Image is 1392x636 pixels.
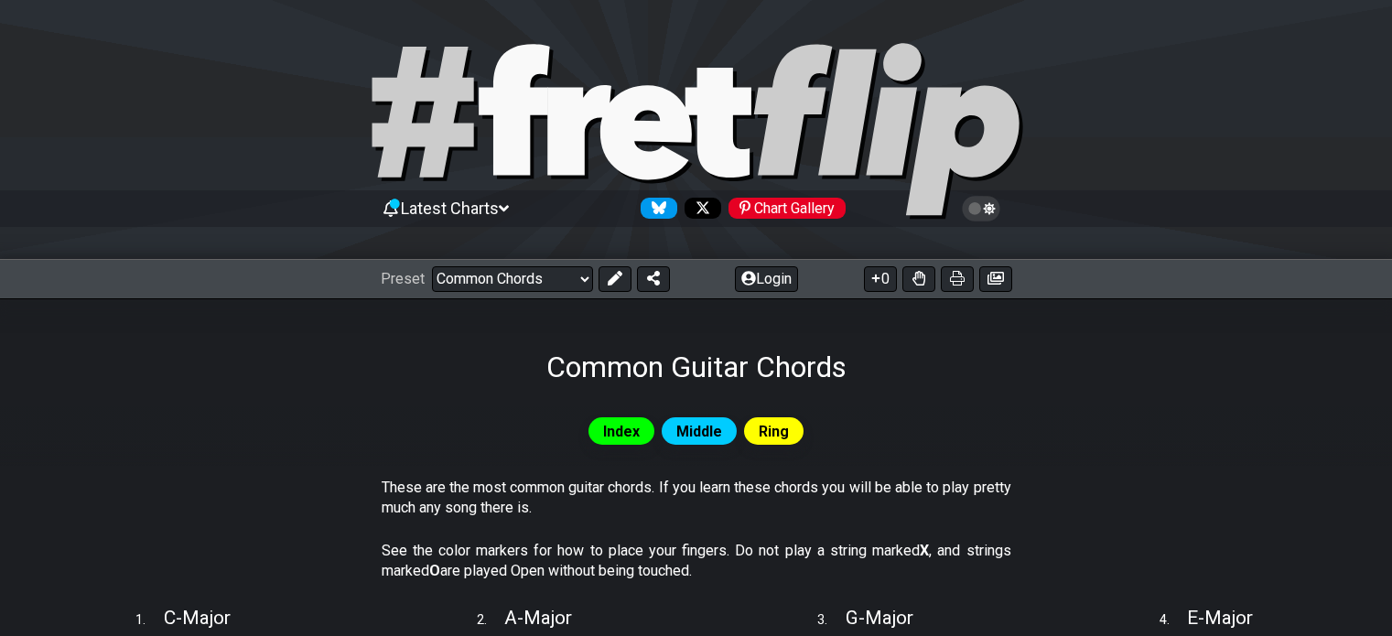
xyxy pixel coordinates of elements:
span: Latest Charts [401,199,499,218]
button: Edit Preset [599,266,631,292]
span: Preset [381,270,425,287]
select: Preset [432,266,593,292]
span: 1 . [135,610,163,631]
span: Ring [759,418,789,445]
button: 0 [864,266,897,292]
div: Chart Gallery [728,198,846,219]
span: E - Major [1187,607,1253,629]
a: Follow #fretflip at X [677,198,721,219]
strong: X [920,542,929,559]
a: #fretflip at Pinterest [721,198,846,219]
p: These are the most common guitar chords. If you learn these chords you will be able to play prett... [382,478,1011,519]
span: 3 . [817,610,845,631]
p: See the color markers for how to place your fingers. Do not play a string marked , and strings ma... [382,541,1011,582]
button: Print [941,266,974,292]
span: A - Major [504,607,572,629]
button: Toggle Dexterity for all fretkits [902,266,935,292]
strong: O [429,562,440,579]
h1: Common Guitar Chords [546,350,847,384]
button: Create image [979,266,1012,292]
span: Middle [676,418,722,445]
button: Share Preset [637,266,670,292]
span: 4 . [1160,610,1187,631]
span: C - Major [164,607,231,629]
button: Login [735,266,798,292]
a: Follow #fretflip at Bluesky [633,198,677,219]
span: Toggle light / dark theme [971,200,992,217]
span: 2 . [477,610,504,631]
span: Index [603,418,640,445]
span: G - Major [846,607,913,629]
